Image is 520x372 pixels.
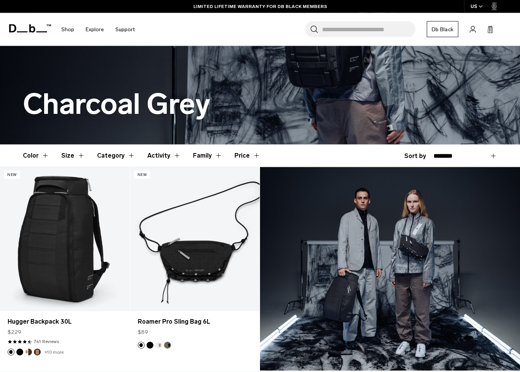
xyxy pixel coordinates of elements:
[147,145,181,167] button: Toggle Filter
[115,16,135,43] a: Support
[147,342,153,349] button: Black Out
[25,349,32,356] button: Cappuccino
[61,16,74,43] a: Shop
[34,349,41,356] button: Espresso
[164,342,171,349] button: Forest Green
[427,21,458,37] a: Db Black
[23,89,210,120] h1: Charcoal Grey
[23,145,49,167] button: Toggle Filter
[130,167,260,311] a: Roamer Pro Sling Bag 6L
[260,167,520,371] img: Content block image
[4,171,20,179] p: New
[97,145,135,167] button: Toggle Filter
[193,3,327,10] a: LIMITED LIFETIME WARRANTY FOR DB BLACK MEMBERS
[8,317,122,326] a: Hugger Backpack 30L
[134,171,150,179] p: New
[34,338,59,345] a: 741 reviews
[234,145,260,167] button: Toggle Price
[138,328,148,336] span: $89
[45,350,64,355] a: +10 more
[16,349,23,356] button: Black Out
[138,342,145,349] button: Charcoal Grey
[138,317,252,326] a: Roamer Pro Sling Bag 6L
[155,342,162,349] button: Oatmilk
[56,13,140,46] nav: Main Navigation
[193,145,222,167] button: Toggle Filter
[86,16,104,43] a: Explore
[8,328,21,336] span: $229
[61,145,85,167] button: Toggle Filter
[8,349,14,356] button: Charcoal Grey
